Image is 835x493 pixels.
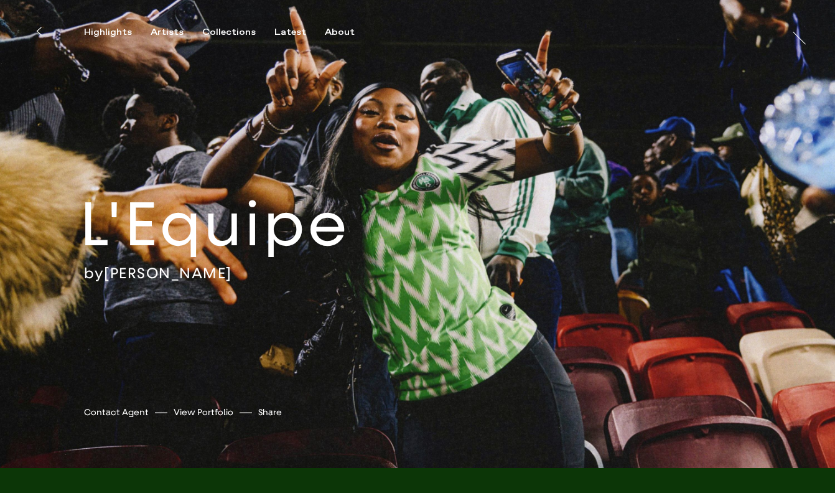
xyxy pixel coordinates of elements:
div: About [325,27,355,38]
button: Collections [202,27,274,38]
button: Artists [151,27,202,38]
div: Latest [274,27,306,38]
a: View Portfolio [174,406,233,419]
button: Highlights [84,27,151,38]
button: Share [258,404,282,421]
button: About [325,27,373,38]
button: Latest [274,27,325,38]
div: Highlights [84,27,132,38]
div: Artists [151,27,184,38]
a: [PERSON_NAME] [104,264,232,283]
a: Contact Agent [84,406,149,419]
div: Collections [202,27,256,38]
span: by [84,264,104,283]
h2: L'Equipe [80,186,434,264]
